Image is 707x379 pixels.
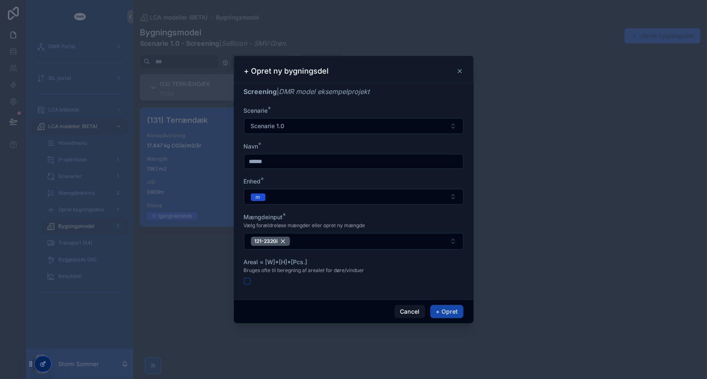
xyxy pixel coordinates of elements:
span: Scenarie [244,107,268,114]
h3: + Opret ny bygningsdel [244,66,329,76]
span: Bruges ofte til beregning af arealet for døre/vinduer [244,267,365,274]
span: Areal = [W]*[H]*[Pcs.] [244,258,308,265]
button: Cancel [394,305,425,318]
span: Navn [244,143,258,150]
strong: Screening [244,87,277,96]
em: DMR model eksempelprojekt [279,87,370,96]
span: 121-2320i [255,238,278,245]
button: Select Button [244,233,464,250]
button: Select Button [244,189,464,205]
span: | [244,87,370,96]
span: Vælg forældreløse mængder eller opret ny mængde [244,222,365,229]
span: Scenarie 1.0 [251,122,285,130]
span: Mængdeinput [244,213,283,220]
button: + Opret [430,305,463,318]
span: Enhed [244,178,261,185]
button: Unselect 5262 [251,237,290,246]
button: Select Button [244,118,464,134]
div: m [256,193,260,201]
